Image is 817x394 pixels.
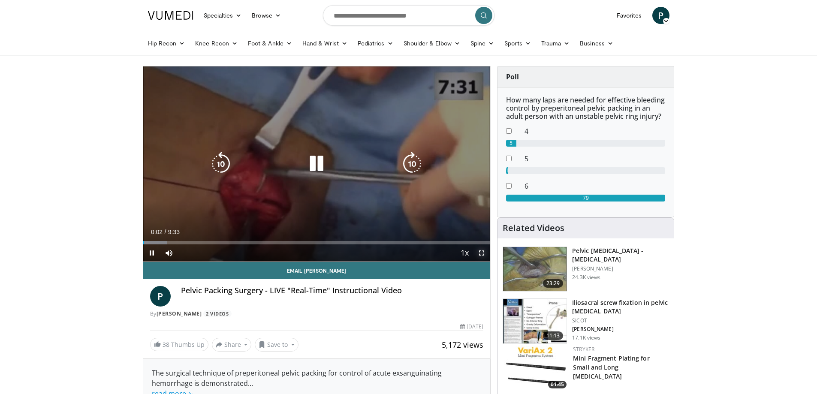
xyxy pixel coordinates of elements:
h4: Related Videos [503,223,564,233]
button: Fullscreen [473,244,490,262]
div: By [150,310,484,318]
span: 38 [163,340,169,349]
a: Knee Recon [190,35,243,52]
input: Search topics, interventions [323,5,494,26]
a: 23:29 Pelvic [MEDICAL_DATA] - [MEDICAL_DATA] [PERSON_NAME] 24.3K views [503,247,669,292]
a: Favorites [612,7,647,24]
button: Save to [255,338,298,352]
a: Specialties [199,7,247,24]
h6: How many laps are needed for effective bleeding control by preperitoneal pelvic packing in an adu... [506,96,665,121]
a: 2 Videos [203,310,232,317]
a: Hand & Wrist [297,35,353,52]
p: [PERSON_NAME] [572,265,669,272]
span: 5,172 views [442,340,483,350]
button: Mute [160,244,178,262]
a: 38 Thumbs Up [150,338,208,351]
p: 17.1K views [572,334,600,341]
a: P [150,286,171,307]
button: Playback Rate [456,244,473,262]
a: Browse [247,7,286,24]
a: 01:45 [504,346,569,391]
a: Email [PERSON_NAME] [143,262,491,279]
div: 79 [506,195,665,202]
div: 5 [506,140,516,147]
dd: 6 [518,181,672,191]
button: Pause [143,244,160,262]
span: 9:33 [168,229,180,235]
h4: Pelvic Packing Surgery - LIVE "Real-Time" Instructional Video [181,286,484,295]
img: d5ySKFN8UhyXrjO34yMDoxOjByOwWswz_1.150x105_q85_crop-smart_upscale.jpg [503,299,567,343]
span: 0:02 [151,229,163,235]
button: Share [212,338,252,352]
p: [PERSON_NAME] [572,326,669,333]
a: Spine [465,35,499,52]
a: Hip Recon [143,35,190,52]
a: Business [575,35,618,52]
a: Foot & Ankle [243,35,297,52]
a: Trauma [536,35,575,52]
dd: 4 [518,126,672,136]
a: Shoulder & Elbow [398,35,465,52]
span: 11:13 [543,331,564,340]
video-js: Video Player [143,66,491,262]
a: Mini Fragment Plating for Small and Long [MEDICAL_DATA] [573,354,650,380]
h3: Iliosacral screw fixation in pelvic [MEDICAL_DATA] [572,298,669,316]
a: P [652,7,669,24]
img: b37175e7-6a0c-4ed3-b9ce-2cebafe6c791.150x105_q85_crop-smart_upscale.jpg [504,346,569,391]
div: 1 [506,167,508,174]
a: 11:13 Iliosacral screw fixation in pelvic [MEDICAL_DATA] SICOT [PERSON_NAME] 17.1K views [503,298,669,344]
p: 24.3K views [572,274,600,281]
div: [DATE] [460,323,483,331]
a: Stryker [573,346,594,353]
h3: Pelvic [MEDICAL_DATA] - [MEDICAL_DATA] [572,247,669,264]
strong: Poll [506,72,519,81]
span: 23:29 [543,279,564,288]
a: Sports [499,35,536,52]
p: SICOT [572,317,669,324]
div: Progress Bar [143,241,491,244]
dd: 5 [518,153,672,164]
a: Pediatrics [353,35,398,52]
span: 01:45 [548,381,567,388]
span: / [165,229,166,235]
a: [PERSON_NAME] [157,310,202,317]
img: dC9YmUV2gYCgMiZn4xMDoxOjBrO-I4W8_3.150x105_q85_crop-smart_upscale.jpg [503,247,567,292]
img: VuMedi Logo [148,11,193,20]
